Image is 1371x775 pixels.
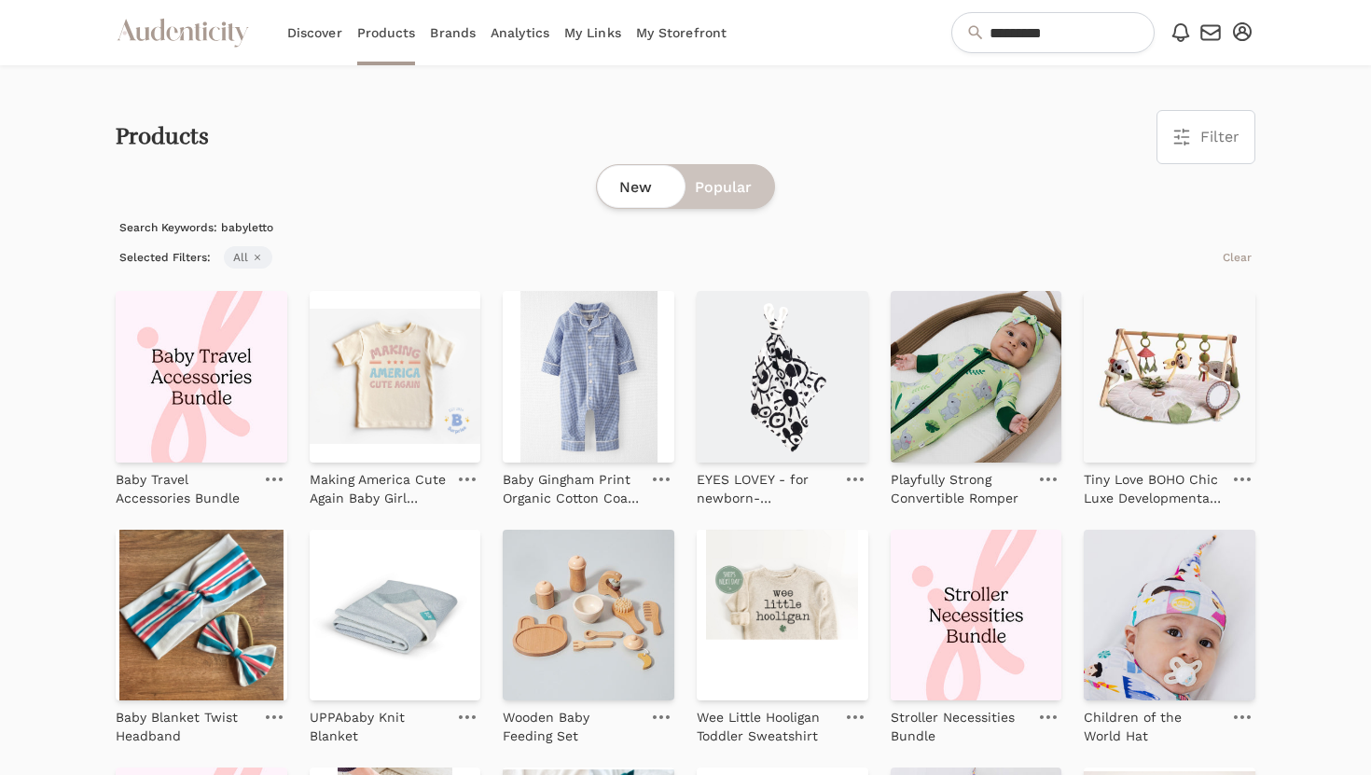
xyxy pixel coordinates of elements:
[695,176,752,199] span: Popular
[310,708,448,745] p: UPPAbaby Knit Blanket
[503,291,674,463] img: Baby Gingham Print Organic Cotton Coat Style Sleep & Play
[503,530,674,701] img: Wooden Baby Feeding Set
[891,470,1029,507] p: Playfully Strong Convertible Romper
[1084,530,1255,701] img: Children of the World Hat
[891,708,1029,745] p: Stroller Necessities Bundle
[310,463,448,507] a: Making America Cute Again Baby Girl Onesie
[116,530,287,701] img: Baby Blanket Twist Headband
[1084,700,1222,745] a: Children of the World Hat
[310,700,448,745] a: UPPAbaby Knit Blanket
[1200,126,1239,148] span: Filter
[116,216,1255,239] p: Search Keywords: babyletto
[697,700,835,745] a: Wee Little Hooligan Toddler Sweatshirt
[891,291,1062,463] img: Playfully Strong Convertible Romper
[503,463,641,507] a: Baby Gingham Print Organic Cotton Coat Style Sleep & Play
[116,291,287,463] img: Baby Travel Accessories Bundle
[310,530,481,701] img: UPPAbaby Knit Blanket
[310,470,448,507] p: Making America Cute Again Baby Girl Onesie
[697,463,835,507] a: EYES LOVEY - for newborn-[DEMOGRAPHIC_DATA] babies
[116,246,215,269] span: Selected Filters:
[310,291,481,463] img: Making America Cute Again Baby Girl Onesie
[1157,111,1254,163] button: Filter
[116,124,209,150] h2: Products
[697,470,835,507] p: EYES LOVEY - for newborn-[DEMOGRAPHIC_DATA] babies
[503,470,641,507] p: Baby Gingham Print Organic Cotton Coat Style Sleep & Play
[891,700,1029,745] a: Stroller Necessities Bundle
[619,176,652,199] span: New
[697,291,868,463] img: EYES LOVEY - for newborn-4 month old babies
[224,246,272,269] span: All
[1084,291,1255,463] img: Tiny Love BOHO Chic Luxe Developmental Gymini
[116,463,254,507] a: Baby Travel Accessories Bundle
[697,530,868,701] img: Wee Little Hooligan Toddler Sweatshirt
[891,530,1062,701] img: Stroller Necessities Bundle
[1084,708,1222,745] p: Children of the World Hat
[116,700,254,745] a: Baby Blanket Twist Headband
[503,708,641,745] p: Wooden Baby Feeding Set
[697,708,835,745] p: Wee Little Hooligan Toddler Sweatshirt
[116,470,254,507] p: Baby Travel Accessories Bundle
[891,463,1029,507] a: Playfully Strong Convertible Romper
[1084,470,1222,507] p: Tiny Love BOHO Chic Luxe Developmental Gymini
[503,700,641,745] a: Wooden Baby Feeding Set
[1084,463,1222,507] a: Tiny Love BOHO Chic Luxe Developmental Gymini
[116,708,254,745] p: Baby Blanket Twist Headband
[1219,246,1255,269] button: Clear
